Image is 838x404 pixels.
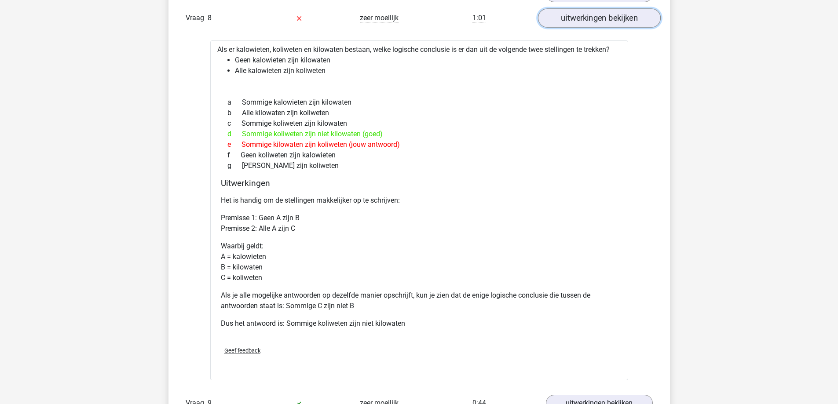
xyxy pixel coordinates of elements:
[221,290,618,311] p: Als je alle mogelijke antwoorden op dezelfde manier opschrijft, kun je zien dat de enige logische...
[538,9,660,28] a: uitwerkingen bekijken
[472,14,486,22] span: 1:01
[227,139,242,150] span: e
[208,14,212,22] span: 8
[221,213,618,234] p: Premisse 1: Geen A zijn B Premisse 2: Alle A zijn C
[227,118,242,129] span: c
[221,139,618,150] div: Sommige kilowaten zijn koliweten (jouw antwoord)
[224,347,260,354] span: Geef feedback
[221,97,618,108] div: Sommige kalowieten zijn kilowaten
[227,150,241,160] span: f
[221,318,618,329] p: Dus het antwoord is: Sommige koliweten zijn niet kilowaten
[186,13,208,23] span: Vraag
[227,108,242,118] span: b
[221,178,618,188] h4: Uitwerkingen
[360,14,399,22] span: zeer moeilijk
[227,129,242,139] span: d
[221,160,618,171] div: [PERSON_NAME] zijn koliweten
[227,97,242,108] span: a
[221,118,618,129] div: Sommige koliweten zijn kilowaten
[235,55,621,66] li: Geen kalowieten zijn kilowaten
[235,66,621,76] li: Alle kalowieten zijn koliweten
[221,150,618,160] div: Geen koliweten zijn kalowieten
[221,195,618,206] p: Het is handig om de stellingen makkelijker op te schrijven:
[221,108,618,118] div: Alle kilowaten zijn koliweten
[227,160,242,171] span: g
[221,129,618,139] div: Sommige koliweten zijn niet kilowaten (goed)
[221,241,618,283] p: Waarbij geldt: A = kalowieten B = kilowaten C = koliweten
[210,40,628,380] div: Als er kalowieten, koliweten en kilowaten bestaan, welke logische conclusie is er dan uit de volg...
